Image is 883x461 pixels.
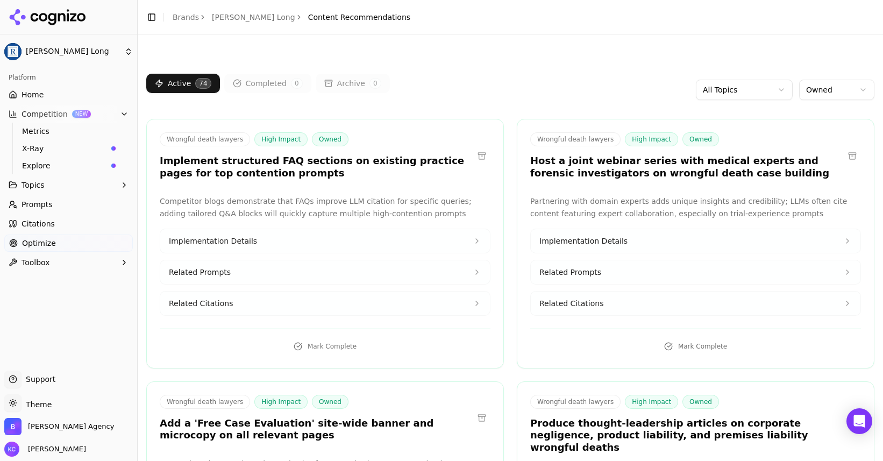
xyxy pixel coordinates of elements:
[22,126,116,137] span: Metrics
[169,236,257,246] span: Implementation Details
[682,395,719,409] span: Owned
[212,12,295,23] a: [PERSON_NAME] Long
[22,238,56,249] span: Optimize
[531,260,860,284] button: Related Prompts
[160,195,490,220] p: Competitor blogs demonstrate that FAQs improve LLM citation for specific queries; adding tailored...
[4,254,133,271] button: Toolbox
[4,196,133,213] a: Prompts
[530,155,844,179] h3: Host a joint webinar series with medical experts and forensic investigators on wrongful death cas...
[4,418,114,435] button: Open organization switcher
[72,110,91,118] span: NEW
[4,176,133,194] button: Topics
[531,292,860,315] button: Related Citations
[160,395,250,409] span: Wrongful death lawyers
[316,74,390,93] button: Archive0
[22,257,50,268] span: Toolbox
[22,199,53,210] span: Prompts
[173,13,199,22] a: Brands
[169,298,233,309] span: Related Citations
[160,417,473,442] h3: Add a 'Free Case Evaluation' site-wide banner and microcopy on all relevant pages
[18,158,120,173] a: Explore
[160,229,490,253] button: Implementation Details
[22,109,68,119] span: Competition
[539,236,628,246] span: Implementation Details
[254,132,308,146] span: High Impact
[22,143,107,154] span: X-Ray
[369,78,381,89] span: 0
[4,215,133,232] a: Citations
[24,444,86,454] span: [PERSON_NAME]
[4,442,19,457] img: Kristine Cunningham
[473,147,490,165] button: Archive recommendation
[473,409,490,427] button: Archive recommendation
[26,47,120,56] span: [PERSON_NAME] Long
[539,267,601,278] span: Related Prompts
[531,229,860,253] button: Implementation Details
[4,69,133,86] div: Platform
[530,132,621,146] span: Wrongful death lawyers
[4,418,22,435] img: Bob Agency
[160,260,490,284] button: Related Prompts
[539,298,603,309] span: Related Citations
[625,132,678,146] span: High Impact
[22,89,44,100] span: Home
[22,218,55,229] span: Citations
[160,338,490,355] button: Mark Complete
[308,12,410,23] span: Content Recommendations
[844,415,861,432] button: Archive recommendation
[160,155,473,179] h3: Implement structured FAQ sections on existing practice pages for top contention prompts
[4,105,133,123] button: CompetitionNEW
[224,74,311,93] button: Completed0
[530,395,621,409] span: Wrongful death lawyers
[312,132,348,146] span: Owned
[530,338,861,355] button: Mark Complete
[4,442,86,457] button: Open user button
[530,417,844,454] h3: Produce thought-leadership articles on corporate negligence, product liability, and premises liab...
[22,400,52,409] span: Theme
[22,180,45,190] span: Topics
[18,124,120,139] a: Metrics
[169,267,231,278] span: Related Prompts
[28,422,114,431] span: Bob Agency
[22,160,107,171] span: Explore
[254,395,308,409] span: High Impact
[4,43,22,60] img: Regan Zambri Long
[160,132,250,146] span: Wrongful death lawyers
[18,141,120,156] a: X-Ray
[312,395,348,409] span: Owned
[173,12,410,23] nav: breadcrumb
[195,78,211,89] span: 74
[4,86,133,103] a: Home
[291,78,303,89] span: 0
[846,408,872,434] div: Open Intercom Messenger
[146,74,220,93] button: Active74
[4,235,133,252] a: Optimize
[682,132,719,146] span: Owned
[625,395,678,409] span: High Impact
[160,292,490,315] button: Related Citations
[530,195,861,220] p: Partnering with domain experts adds unique insights and credibility; LLMs often cite content feat...
[22,374,55,385] span: Support
[844,147,861,165] button: Archive recommendation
